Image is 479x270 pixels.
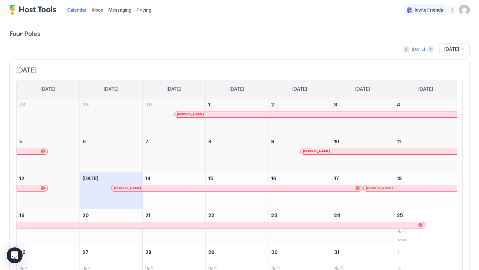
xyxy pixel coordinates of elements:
[334,102,337,107] span: 3
[208,102,210,107] span: 1
[397,176,402,181] span: 18
[82,176,98,181] span: [DATE]
[268,209,331,246] td: October 23, 2025
[206,209,268,221] a: October 22, 2025
[80,98,142,111] a: September 29, 2025
[403,46,409,53] button: Previous month
[268,246,331,258] a: October 30, 2025
[17,209,80,221] a: October 19, 2025
[268,209,331,221] a: October 23, 2025
[334,212,340,218] span: 24
[205,135,268,172] td: October 8, 2025
[142,98,205,135] td: September 30, 2025
[303,149,454,153] div: [PERSON_NAME]
[366,186,393,190] span: [PERSON_NAME]
[208,249,215,255] span: 29
[80,172,142,185] a: October 13, 2025
[114,186,141,190] span: [PERSON_NAME]
[142,135,205,172] td: October 7, 2025
[418,86,433,92] span: [DATE]
[17,172,80,209] td: October 12, 2025
[268,172,331,209] td: October 16, 2025
[19,212,25,218] span: 19
[394,98,457,135] td: October 4, 2025
[97,80,125,98] a: Monday
[7,247,23,263] div: Open Intercom Messenger
[206,172,268,185] a: October 15, 2025
[334,176,339,181] span: 17
[142,172,205,209] td: October 14, 2025
[394,172,457,185] a: October 18, 2025
[268,98,331,135] td: October 2, 2025
[143,209,205,221] a: October 21, 2025
[412,46,425,52] div: [DATE]
[19,102,25,107] span: 28
[303,149,330,153] span: [PERSON_NAME]
[394,172,457,209] td: October 18, 2025
[271,176,276,181] span: 16
[205,209,268,246] td: October 22, 2025
[331,209,394,221] a: October 24, 2025
[17,135,80,172] td: October 5, 2025
[205,172,268,209] td: October 15, 2025
[331,172,394,209] td: October 17, 2025
[208,139,211,144] span: 8
[398,238,406,242] span: $230
[92,7,103,13] span: Inbox
[271,102,274,107] span: 2
[208,176,214,181] span: 15
[412,80,440,98] a: Saturday
[177,112,454,116] div: [PERSON_NAME]
[19,139,23,144] span: 5
[331,209,394,246] td: October 24, 2025
[143,172,205,185] a: October 14, 2025
[80,172,142,209] td: October 13, 2025
[80,246,142,258] a: October 27, 2025
[208,212,214,218] span: 22
[230,86,244,92] span: [DATE]
[145,249,151,255] span: 28
[459,5,470,15] div: User profile
[9,28,470,38] span: Four Poles
[334,249,339,255] span: 31
[397,212,403,218] span: 25
[143,246,205,258] a: October 28, 2025
[142,209,205,246] td: October 21, 2025
[292,86,307,92] span: [DATE]
[80,98,142,135] td: September 29, 2025
[145,212,150,218] span: 21
[41,86,55,92] span: [DATE]
[17,135,80,148] a: October 5, 2025
[271,139,274,144] span: 9
[402,229,404,233] span: 2
[397,139,401,144] span: 11
[206,98,268,111] a: October 1, 2025
[80,135,142,148] a: October 6, 2025
[394,246,457,258] a: November 1, 2025
[160,80,188,98] a: Tuesday
[82,212,89,218] span: 20
[271,212,277,218] span: 23
[9,5,59,15] a: Host Tools Logo
[394,98,457,111] a: October 4, 2025
[268,135,331,148] a: October 9, 2025
[268,135,331,172] td: October 9, 2025
[397,102,400,107] span: 4
[17,209,80,246] td: October 19, 2025
[331,98,394,135] td: October 3, 2025
[366,186,454,190] div: [PERSON_NAME]
[286,80,314,98] a: Thursday
[444,46,459,52] span: [DATE]
[143,98,205,111] a: September 30, 2025
[104,86,118,92] span: [DATE]
[108,7,131,13] span: Messaging
[271,249,278,255] span: 30
[145,176,151,181] span: 14
[80,135,142,172] td: October 6, 2025
[415,7,443,13] span: Invite Friends
[145,102,152,107] span: 30
[394,135,457,172] td: October 11, 2025
[334,139,339,144] span: 10
[34,80,62,98] a: Sunday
